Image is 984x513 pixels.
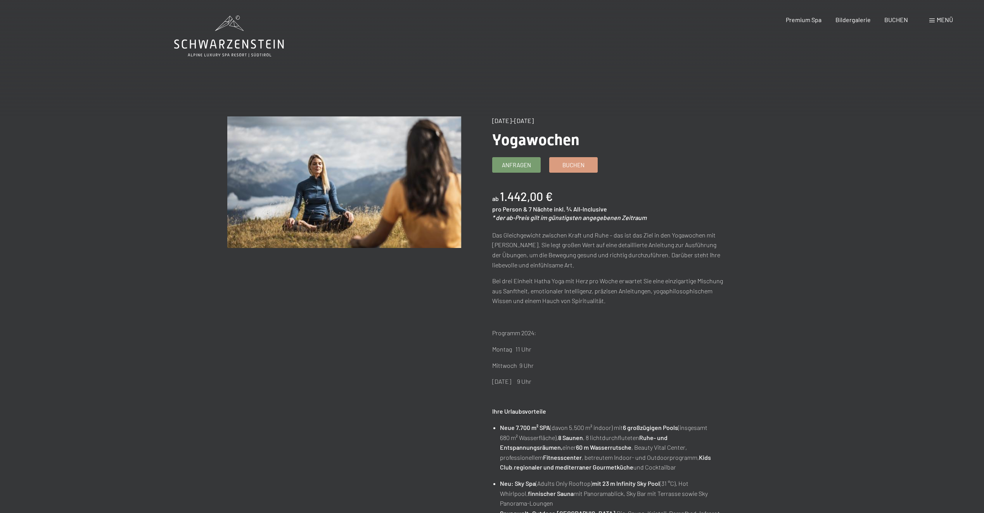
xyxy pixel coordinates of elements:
[835,16,871,23] a: Bildergalerie
[492,407,546,415] strong: Ihre Urlaubsvorteile
[884,16,908,23] a: BUCHEN
[492,195,499,202] span: ab
[492,328,726,338] p: Programm 2024:
[500,480,536,487] strong: Neu: Sky Spa
[492,360,726,371] p: Mittwoch 9 Uhr
[528,490,574,497] strong: finnischer Sauna
[937,16,953,23] span: Menü
[550,158,597,172] a: Buchen
[492,205,527,213] span: pro Person &
[492,230,726,270] p: Das Gleichgewicht zwischen Kraft und Ruhe – das ist das Ziel in den Yogawochen mit [PERSON_NAME]....
[492,376,726,386] p: [DATE] 9 Uhr
[492,117,534,124] span: [DATE]–[DATE]
[562,161,585,169] span: Buchen
[529,205,553,213] span: 7 Nächte
[623,424,678,431] strong: 6 großzügigen Pools
[493,158,540,172] a: Anfragen
[554,205,607,213] span: inkl. ¾ All-Inclusive
[514,463,633,471] strong: regionaler und mediterraner Gourmetküche
[492,276,726,306] p: Bei drei Einheit Hatha Yoga mit Herz pro Woche erwartet Sie eine einzigartige Mischung aus Sanfth...
[492,214,647,221] em: * der ab-Preis gilt im günstigsten angegebenen Zeitraum
[227,116,461,248] img: Yogawochen
[576,444,631,451] strong: 60 m Wasserrutsche
[492,344,726,354] p: Montag 11 Uhr
[492,131,579,149] span: Yogawochen
[500,424,550,431] strong: Neue 7.700 m² SPA
[592,480,660,487] strong: mit 23 m Infinity Sky Pool
[500,423,726,472] li: (davon 5.500 m² indoor) mit (insgesamt 680 m² Wasserfläche), , 8 lichtdurchfluteten einer , Beaut...
[500,189,553,203] b: 1.442,00 €
[558,434,583,441] strong: 8 Saunen
[786,16,821,23] a: Premium Spa
[543,454,582,461] strong: Fitnesscenter
[500,478,726,508] li: (Adults Only Rooftop) (31 °C), Hot Whirlpool, mit Panoramablick, Sky Bar mit Terrasse sowie Sky P...
[502,161,531,169] span: Anfragen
